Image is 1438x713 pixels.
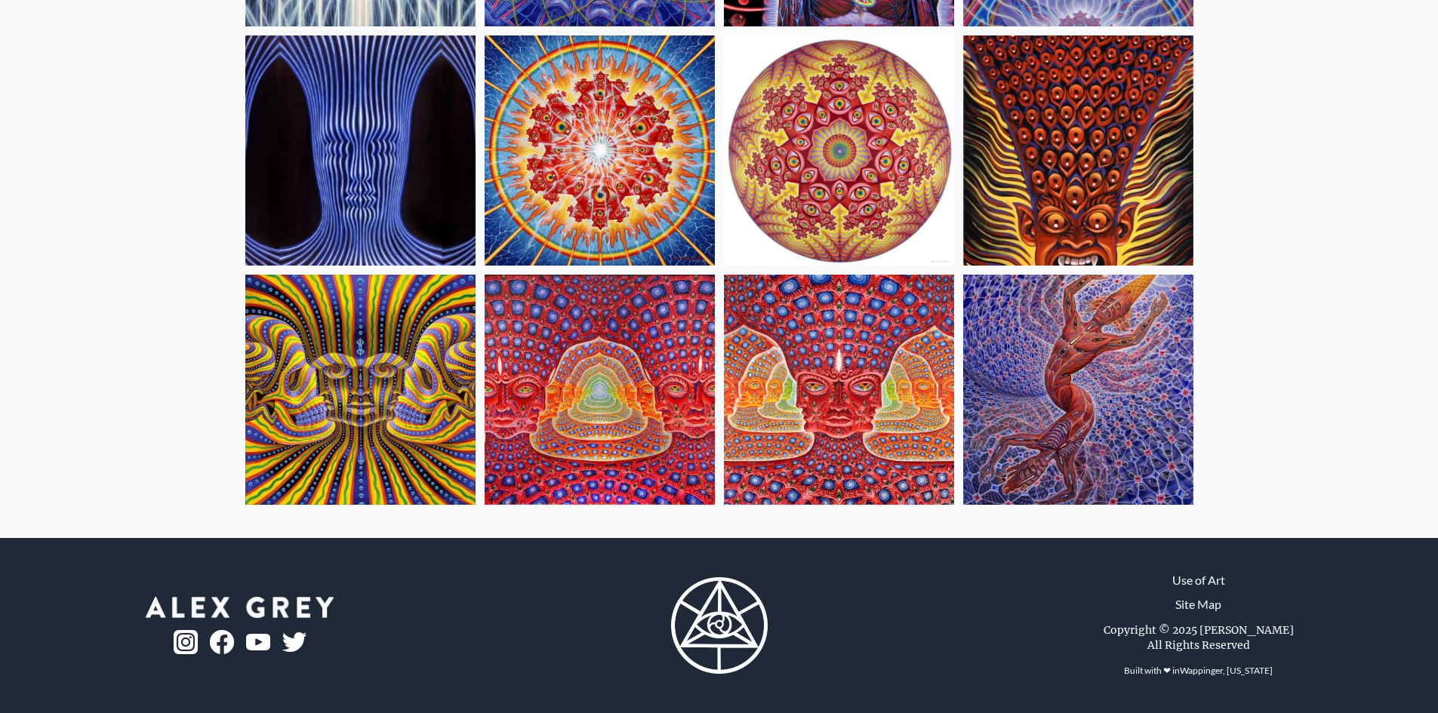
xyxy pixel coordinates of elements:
div: Built with ❤ in [1118,659,1279,683]
img: youtube-logo.png [246,634,270,651]
img: fb-logo.png [210,630,234,654]
a: Use of Art [1172,571,1225,589]
div: All Rights Reserved [1147,638,1250,653]
img: ig-logo.png [174,630,198,654]
div: Copyright © 2025 [PERSON_NAME] [1104,622,1294,638]
a: Site Map [1175,595,1221,613]
a: Wappinger, [US_STATE] [1180,665,1273,676]
img: twitter-logo.png [282,632,306,652]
